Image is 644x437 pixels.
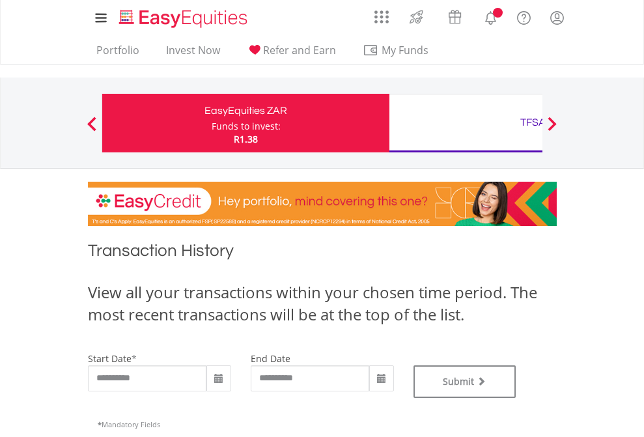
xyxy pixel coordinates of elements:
a: FAQ's and Support [507,3,540,29]
img: EasyEquities_Logo.png [117,8,253,29]
a: Invest Now [161,44,225,64]
button: Previous [79,123,105,136]
button: Submit [413,365,516,398]
h1: Transaction History [88,239,557,268]
div: View all your transactions within your chosen time period. The most recent transactions will be a... [88,281,557,326]
a: Portfolio [91,44,145,64]
button: Next [539,123,565,136]
a: Home page [114,3,253,29]
label: start date [88,352,132,365]
span: Mandatory Fields [98,419,160,429]
a: AppsGrid [366,3,397,24]
img: vouchers-v2.svg [444,7,466,27]
span: Refer and Earn [263,43,336,57]
img: grid-menu-icon.svg [374,10,389,24]
a: My Profile [540,3,574,32]
label: end date [251,352,290,365]
a: Vouchers [436,3,474,27]
div: Funds to invest: [212,120,281,133]
a: Notifications [474,3,507,29]
span: R1.38 [234,133,258,145]
span: My Funds [363,42,448,59]
a: Refer and Earn [242,44,341,64]
img: EasyCredit Promotion Banner [88,182,557,226]
img: thrive-v2.svg [406,7,427,27]
div: EasyEquities ZAR [110,102,382,120]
